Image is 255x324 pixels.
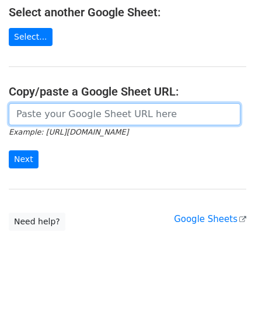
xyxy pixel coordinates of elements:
[9,128,128,136] small: Example: [URL][DOMAIN_NAME]
[9,84,246,98] h4: Copy/paste a Google Sheet URL:
[9,150,39,168] input: Next
[9,28,53,46] a: Select...
[9,103,240,125] input: Paste your Google Sheet URL here
[9,5,246,19] h4: Select another Google Sheet:
[9,213,65,231] a: Need help?
[174,214,246,224] a: Google Sheets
